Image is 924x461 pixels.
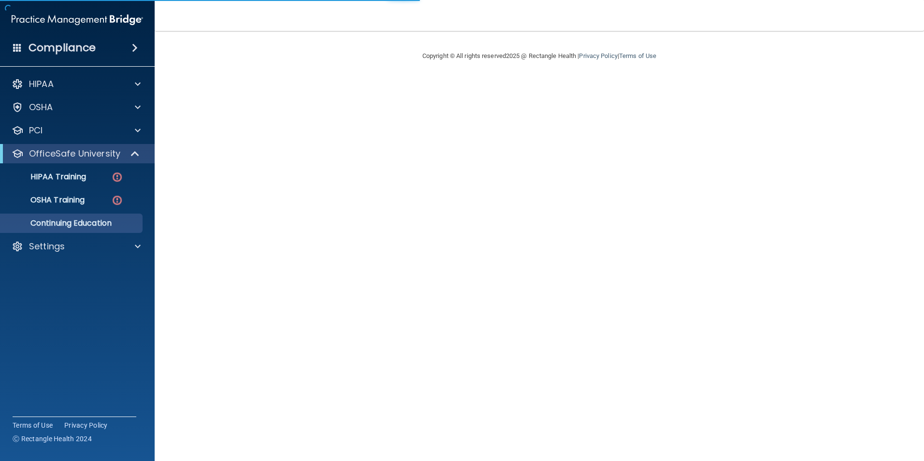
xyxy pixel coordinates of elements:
img: danger-circle.6113f641.png [111,171,123,183]
a: OSHA [12,101,141,113]
img: PMB logo [12,10,143,29]
img: danger-circle.6113f641.png [111,194,123,206]
p: Settings [29,241,65,252]
p: HIPAA Training [6,172,86,182]
a: PCI [12,125,141,136]
a: HIPAA [12,78,141,90]
a: Settings [12,241,141,252]
a: Terms of Use [619,52,656,59]
p: OSHA Training [6,195,85,205]
p: HIPAA [29,78,54,90]
a: Privacy Policy [64,420,108,430]
span: Ⓒ Rectangle Health 2024 [13,434,92,444]
p: PCI [29,125,43,136]
a: OfficeSafe University [12,148,140,159]
p: Continuing Education [6,218,138,228]
p: OSHA [29,101,53,113]
a: Privacy Policy [579,52,617,59]
a: Terms of Use [13,420,53,430]
p: OfficeSafe University [29,148,120,159]
div: Copyright © All rights reserved 2025 @ Rectangle Health | | [363,41,716,72]
h4: Compliance [29,41,96,55]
